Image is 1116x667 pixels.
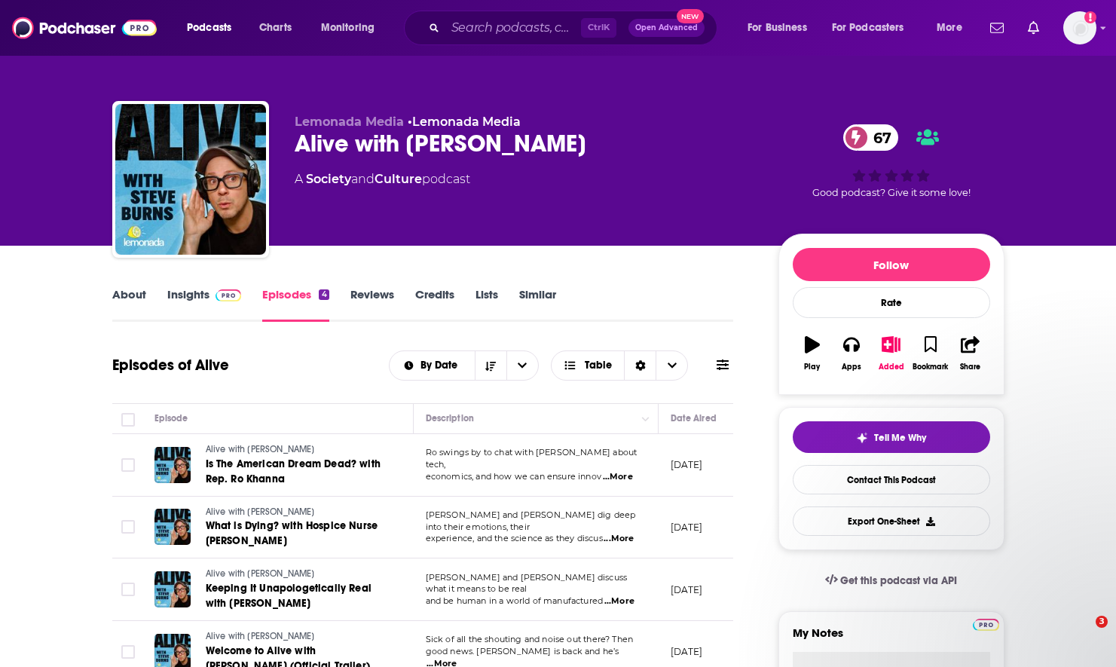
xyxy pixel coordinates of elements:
[832,326,871,381] button: Apps
[812,187,971,198] span: Good podcast? Give it some love!
[206,581,387,611] a: Keeping It Unapologetically Real with [PERSON_NAME]
[306,172,351,186] a: Society
[408,115,521,129] span: •
[585,360,612,371] span: Table
[603,471,633,483] span: ...More
[822,16,926,40] button: open menu
[856,432,868,444] img: tell me why sparkle
[832,17,904,38] span: For Podcasters
[874,432,926,444] span: Tell Me Why
[879,363,904,372] div: Added
[121,583,135,596] span: Toggle select row
[628,19,705,37] button: Open AdvancedNew
[206,630,387,644] a: Alive with [PERSON_NAME]
[426,572,628,595] span: [PERSON_NAME] and [PERSON_NAME] discuss what it means to be real
[843,124,899,151] a: 67
[206,519,387,549] a: What is Dying? with Hospice Nurse [PERSON_NAME]
[121,645,135,659] span: Toggle select row
[778,115,1004,208] div: 67Good podcast? Give it some love!
[115,104,266,255] img: Alive with Steve Burns
[426,509,636,532] span: [PERSON_NAME] and [PERSON_NAME] dig deep into their emotions, their
[375,172,422,186] a: Culture
[519,287,556,322] a: Similar
[206,519,378,547] span: What is Dying? with Hospice Nurse [PERSON_NAME]
[984,15,1010,41] a: Show notifications dropdown
[206,457,387,487] a: Is The American Dream Dead? with Rep. Ro Khanna
[390,360,475,371] button: open menu
[445,16,581,40] input: Search podcasts, credits, & more...
[804,363,820,372] div: Play
[937,17,962,38] span: More
[389,350,539,381] h2: Choose List sort
[426,634,634,644] span: Sick of all the shouting and noise out there? Then
[319,289,329,300] div: 4
[793,506,990,536] button: Export One-Sheet
[637,410,655,428] button: Column Actions
[793,465,990,494] a: Contact This Podcast
[206,568,315,579] span: Alive with [PERSON_NAME]
[206,568,387,581] a: Alive with [PERSON_NAME]
[1063,11,1096,44] button: Show profile menu
[351,172,375,186] span: and
[604,533,634,545] span: ...More
[581,18,616,38] span: Ctrl K
[858,124,899,151] span: 67
[748,17,807,38] span: For Business
[1063,11,1096,44] span: Logged in as nwierenga
[310,16,394,40] button: open menu
[842,363,861,372] div: Apps
[420,360,463,371] span: By Date
[604,595,634,607] span: ...More
[911,326,950,381] button: Bookmark
[950,326,989,381] button: Share
[506,351,538,380] button: open menu
[671,583,703,596] p: [DATE]
[426,409,474,427] div: Description
[112,356,229,375] h1: Episodes of Alive
[121,520,135,534] span: Toggle select row
[426,533,603,543] span: experience, and the science as they discus
[121,458,135,472] span: Toggle select row
[1063,11,1096,44] img: User Profile
[426,595,604,606] span: and be human in a world of manufactured
[475,287,498,322] a: Lists
[426,646,619,656] span: good news. [PERSON_NAME] is back and he’s
[206,443,387,457] a: Alive with [PERSON_NAME]
[793,421,990,453] button: tell me why sparkleTell Me Why
[813,562,970,599] a: Get this podcast via API
[418,11,732,45] div: Search podcasts, credits, & more...
[12,14,157,42] img: Podchaser - Follow, Share and Rate Podcasts
[1084,11,1096,23] svg: Add a profile image
[551,350,689,381] button: Choose View
[737,16,826,40] button: open menu
[176,16,251,40] button: open menu
[262,287,329,322] a: Episodes4
[1096,616,1108,628] span: 3
[350,287,394,322] a: Reviews
[793,326,832,381] button: Play
[249,16,301,40] a: Charts
[671,645,703,658] p: [DATE]
[1022,15,1045,41] a: Show notifications dropdown
[187,17,231,38] span: Podcasts
[206,457,381,485] span: Is The American Dream Dead? with Rep. Ro Khanna
[167,287,242,322] a: InsightsPodchaser Pro
[475,351,506,380] button: Sort Direction
[793,626,990,652] label: My Notes
[295,170,470,188] div: A podcast
[671,409,717,427] div: Date Aired
[624,351,656,380] div: Sort Direction
[960,363,980,372] div: Share
[671,458,703,471] p: [DATE]
[1065,616,1101,652] iframe: Intercom live chat
[112,287,146,322] a: About
[321,17,375,38] span: Monitoring
[677,9,704,23] span: New
[913,363,948,372] div: Bookmark
[206,506,387,519] a: Alive with [PERSON_NAME]
[671,521,703,534] p: [DATE]
[926,16,981,40] button: open menu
